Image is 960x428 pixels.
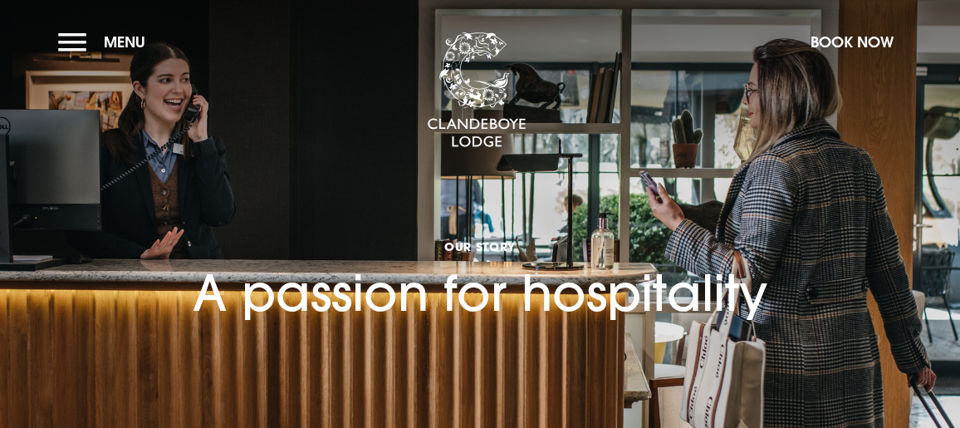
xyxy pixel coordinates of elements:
img: Clandeboye Lodge [427,32,527,149]
h1: A passion for hospitality [193,184,767,322]
span: Our Story [193,239,767,254]
button: Menu [58,24,154,60]
button: Book Now [802,24,902,60]
span: Menu [104,32,145,52]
